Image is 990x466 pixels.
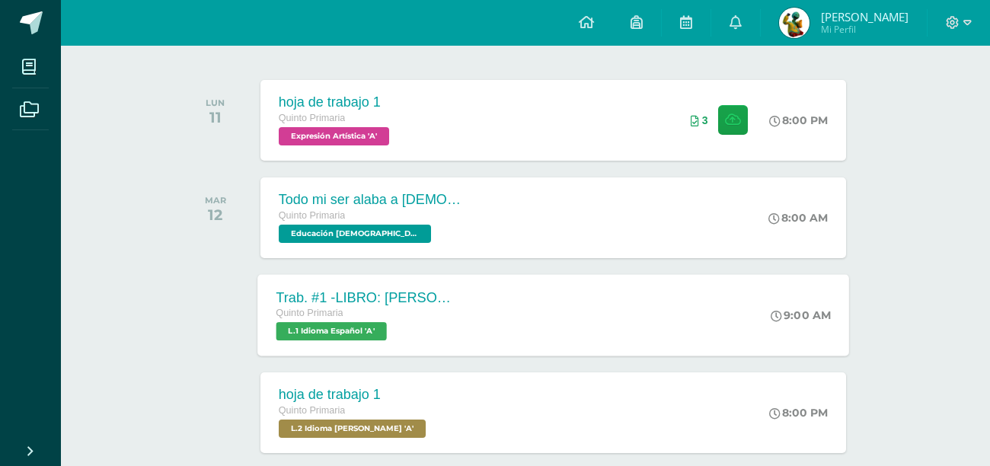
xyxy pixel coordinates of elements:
[821,9,909,24] span: [PERSON_NAME]
[205,206,226,224] div: 12
[279,192,461,208] div: Todo mi ser alaba a [DEMOGRAPHIC_DATA]
[779,8,810,38] img: 8cb7995faa349c2c25829de881e8e97b.png
[279,225,431,243] span: Educación Cristiana 'A'
[279,420,426,438] span: L.2 Idioma Maya Kaqchikel 'A'
[279,113,346,123] span: Quinto Primaria
[279,94,393,110] div: hoja de trabajo 1
[276,322,386,340] span: L.1 Idioma Español 'A'
[276,308,343,318] span: Quinto Primaria
[768,211,828,225] div: 8:00 AM
[771,308,831,322] div: 9:00 AM
[206,97,225,108] div: LUN
[279,405,346,416] span: Quinto Primaria
[206,108,225,126] div: 11
[279,387,430,403] div: hoja de trabajo 1
[769,113,828,127] div: 8:00 PM
[205,195,226,206] div: MAR
[279,127,389,145] span: Expresión Artística 'A'
[702,114,708,126] span: 3
[276,289,460,305] div: Trab. #1 -LIBRO: [PERSON_NAME] EL DIBUJANTE
[691,114,708,126] div: Archivos entregados
[821,23,909,36] span: Mi Perfil
[279,210,346,221] span: Quinto Primaria
[769,406,828,420] div: 8:00 PM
